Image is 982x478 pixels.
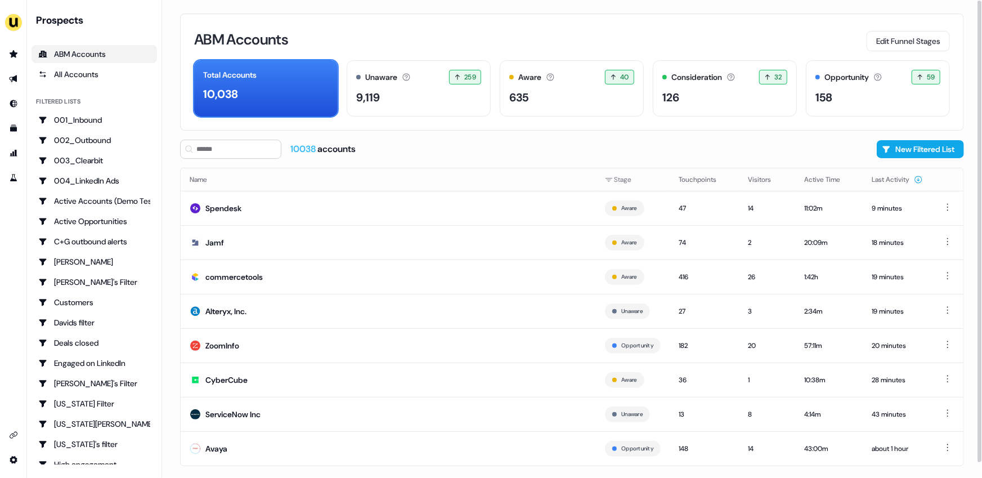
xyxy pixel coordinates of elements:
a: Go to Georgia Filter [32,395,157,413]
a: Go to C+G outbound alerts [32,233,157,251]
button: Opportunity [621,444,653,454]
div: 43 minutes [872,409,923,420]
div: 10,038 [203,86,238,102]
a: Go to 004_LinkedIn Ads [32,172,157,190]
button: Last Activity [872,169,923,190]
div: about 1 hour [872,443,923,454]
div: Avaya [205,443,227,454]
div: [PERSON_NAME] [38,256,150,267]
div: 002_Outbound [38,135,150,146]
a: Go to integrations [5,426,23,444]
div: 148 [679,443,730,454]
div: CyberCube [205,374,248,386]
span: 10038 [290,143,317,155]
th: Name [181,168,596,191]
div: 9,119 [356,89,380,106]
div: 4:14m [804,409,854,420]
a: Go to Deals closed [32,334,157,352]
button: Visitors [748,169,784,190]
div: ZoomInfo [205,340,239,351]
div: Opportunity [824,72,869,83]
div: 14 [748,443,786,454]
button: Aware [621,203,636,213]
div: [US_STATE][PERSON_NAME] [38,418,150,430]
div: Spendesk [205,203,241,214]
a: Go to experiments [5,169,23,187]
div: 158 [815,89,832,106]
div: [US_STATE] Filter [38,398,150,409]
a: ABM Accounts [32,45,157,63]
div: 28 minutes [872,374,923,386]
div: 3 [748,306,786,317]
div: 57:11m [804,340,854,351]
a: Go to 001_Inbound [32,111,157,129]
div: 10:38m [804,374,854,386]
a: Go to 002_Outbound [32,131,157,149]
div: Consideration [671,72,722,83]
div: 20:09m [804,237,854,248]
a: Go to attribution [5,144,23,162]
a: Go to integrations [5,451,23,469]
h3: ABM Accounts [194,32,288,47]
div: accounts [290,143,356,155]
a: Go to High engagement [32,455,157,473]
div: 004_LinkedIn Ads [38,175,150,186]
div: All Accounts [38,69,150,80]
div: [PERSON_NAME]'s Filter [38,378,150,389]
div: ABM Accounts [38,48,150,60]
div: 27 [679,306,730,317]
div: 635 [509,89,528,106]
div: 20 minutes [872,340,923,351]
button: Aware [621,272,636,282]
div: commercetools [205,271,263,283]
div: Alteryx, Inc. [205,306,246,317]
a: Go to Charlotte Stone [32,253,157,271]
a: Go to 003_Clearbit [32,151,157,169]
a: Go to Georgia Slack [32,415,157,433]
button: Unaware [621,409,643,419]
span: 40 [620,72,629,83]
a: Go to Geneviève's Filter [32,374,157,392]
div: 43:00m [804,443,854,454]
a: Go to Charlotte's Filter [32,273,157,291]
div: Jamf [205,237,224,248]
span: 32 [774,72,782,83]
div: 1:42h [804,271,854,283]
div: 14 [748,203,786,214]
a: Go to Customers [32,293,157,311]
div: 13 [679,409,730,420]
a: Go to Georgia's filter [32,435,157,453]
button: New Filtered List [877,140,964,158]
div: Active Accounts (Demo Test) [38,195,150,207]
div: High engagement [38,459,150,470]
div: 182 [679,340,730,351]
div: Engaged on LinkedIn [38,358,150,369]
div: Aware [518,72,541,83]
a: Go to Engaged on LinkedIn [32,354,157,372]
div: 36 [679,374,730,386]
div: [PERSON_NAME]'s Filter [38,276,150,288]
div: Stage [605,174,661,185]
div: Filtered lists [36,97,80,106]
div: [US_STATE]'s filter [38,439,150,450]
div: 126 [662,89,679,106]
button: Edit Funnel Stages [867,31,950,51]
a: Go to prospects [5,45,23,63]
div: 2 [748,237,786,248]
div: 416 [679,271,730,283]
a: Go to outbound experience [5,70,23,88]
div: ServiceNow Inc [205,409,261,420]
div: 20 [748,340,786,351]
div: 9 minutes [872,203,923,214]
div: 11:02m [804,203,854,214]
div: Customers [38,297,150,308]
div: 18 minutes [872,237,923,248]
div: 19 minutes [872,306,923,317]
a: Go to Davids filter [32,314,157,332]
div: 001_Inbound [38,114,150,126]
div: Deals closed [38,337,150,349]
button: Aware [621,375,636,385]
div: Unaware [365,72,397,83]
button: Active Time [804,169,854,190]
div: 26 [748,271,786,283]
